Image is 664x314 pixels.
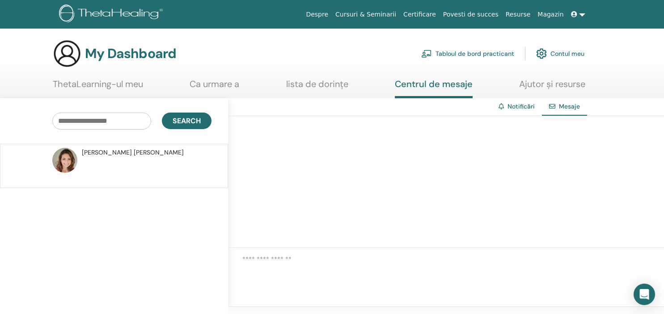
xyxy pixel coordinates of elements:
img: cog.svg [536,46,547,61]
h3: My Dashboard [85,46,176,62]
a: Centrul de mesaje [395,79,473,98]
a: Resurse [502,6,534,23]
span: [PERSON_NAME] [PERSON_NAME] [82,148,184,157]
a: Ajutor și resurse [519,79,585,96]
a: Certificare [400,6,440,23]
a: ThetaLearning-ul meu [53,79,143,96]
span: Search [173,116,201,126]
a: Cursuri & Seminarii [332,6,400,23]
a: Tabloul de bord practicant [421,44,514,63]
span: Mesaje [559,102,580,110]
a: Notificări [508,102,535,110]
img: default.jpg [52,148,77,173]
a: Despre [302,6,332,23]
a: Magazin [534,6,567,23]
img: chalkboard-teacher.svg [421,50,432,58]
img: logo.png [59,4,166,25]
a: Ca urmare a [190,79,239,96]
a: Povesti de succes [440,6,502,23]
div: Open Intercom Messenger [634,284,655,305]
a: Contul meu [536,44,584,63]
a: lista de dorințe [286,79,348,96]
img: generic-user-icon.jpg [53,39,81,68]
button: Search [162,113,211,129]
